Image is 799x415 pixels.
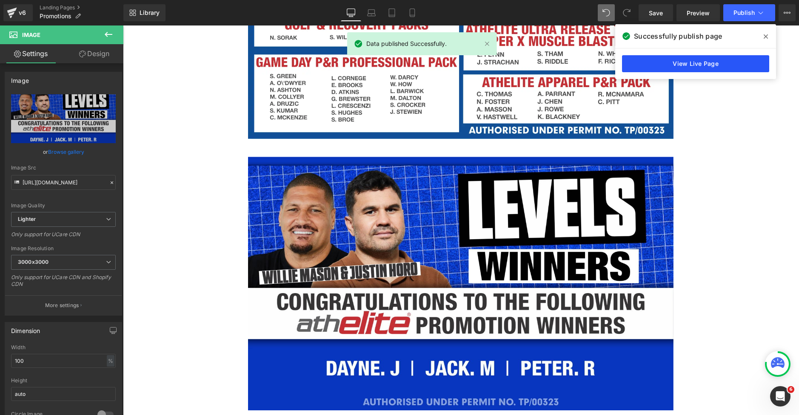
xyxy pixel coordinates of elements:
[45,302,79,309] p: More settings
[11,175,116,190] input: Link
[366,39,447,48] span: Data published Successfully.
[11,203,116,209] div: Image Quality
[402,4,422,21] a: Mobile
[11,354,116,368] input: auto
[18,216,36,222] b: Lighter
[48,144,84,159] a: Browse gallery
[634,31,722,41] span: Successfully publish page
[11,246,116,251] div: Image Resolution
[770,386,790,407] iframe: Intercom live chat
[723,4,775,21] button: Publish
[107,355,114,367] div: %
[598,4,615,21] button: Undo
[3,4,33,21] a: v6
[618,4,635,21] button: Redo
[733,9,755,16] span: Publish
[11,274,116,293] div: Only support for UCare CDN and Shopify CDN
[779,4,796,21] button: More
[649,8,663,17] span: Save
[11,165,116,171] div: Image Src
[5,295,122,315] button: More settings
[361,4,382,21] a: Laptop
[788,386,794,393] span: 6
[11,344,116,350] div: Width
[40,4,123,11] a: Landing Pages
[11,322,40,334] div: Dimension
[17,7,28,18] div: v6
[341,4,361,21] a: Desktop
[11,378,116,384] div: Height
[11,387,116,401] input: auto
[40,13,71,20] span: Promotions
[687,8,710,17] span: Preview
[676,4,720,21] a: Preview
[11,231,116,243] div: Only support for UCare CDN
[18,259,49,265] b: 3000x3000
[63,44,125,63] a: Design
[622,55,769,72] a: View Live Page
[22,31,40,38] span: Image
[11,72,29,84] div: Image
[382,4,402,21] a: Tablet
[123,4,166,21] a: New Library
[11,147,116,156] div: or
[140,9,160,17] span: Library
